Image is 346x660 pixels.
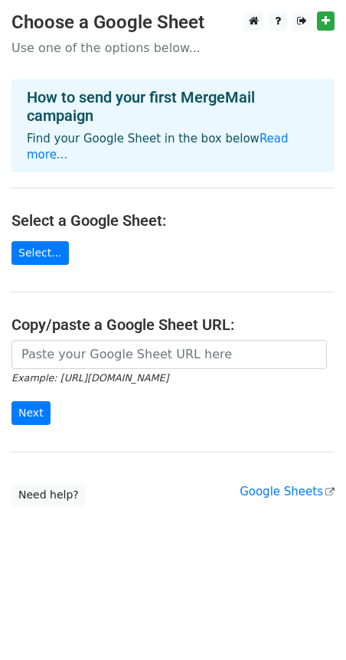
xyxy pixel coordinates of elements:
h4: Copy/paste a Google Sheet URL: [11,315,335,334]
h4: Select a Google Sheet: [11,211,335,230]
h4: How to send your first MergeMail campaign [27,88,319,125]
small: Example: [URL][DOMAIN_NAME] [11,372,168,384]
p: Find your Google Sheet in the box below [27,131,319,163]
input: Paste your Google Sheet URL here [11,340,327,369]
input: Next [11,401,51,425]
a: Select... [11,241,69,265]
p: Use one of the options below... [11,40,335,56]
a: Google Sheets [240,485,335,498]
a: Read more... [27,132,289,162]
a: Need help? [11,483,86,507]
h3: Choose a Google Sheet [11,11,335,34]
